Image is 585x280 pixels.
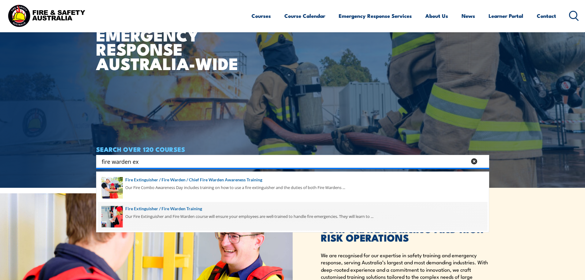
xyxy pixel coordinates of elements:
[101,205,484,212] a: Fire Extinguisher / Fire Warden Training
[537,8,556,24] a: Contact
[489,8,523,24] a: Learner Portal
[252,8,271,24] a: Courses
[101,176,484,183] a: Fire Extinguisher / Fire Warden / Chief Fire Warden Awareness Training
[284,8,325,24] a: Course Calendar
[478,157,487,166] button: Search magnifier button
[425,8,448,24] a: About Us
[103,157,468,166] form: Search form
[462,8,475,24] a: News
[339,8,412,24] a: Emergency Response Services
[102,157,467,166] input: Search input
[96,146,489,152] h4: SEARCH OVER 120 COURSES
[321,216,489,242] h2: CORPORATE TRAINING AND HIGH-RISK OPERATIONS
